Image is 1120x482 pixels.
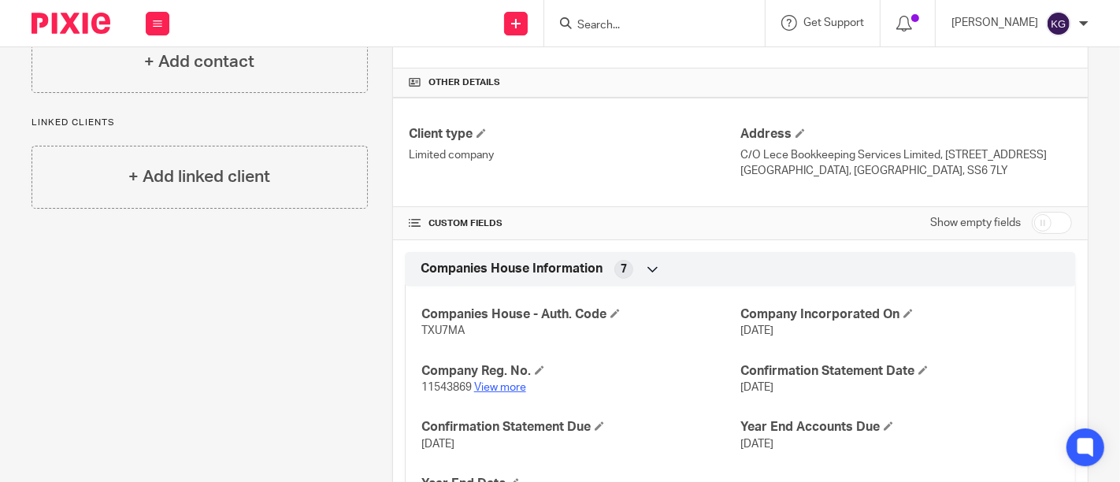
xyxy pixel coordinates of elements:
[144,50,254,74] h4: + Add contact
[740,325,773,336] span: [DATE]
[421,325,465,336] span: TXU7MA
[421,419,740,436] h4: Confirmation Statement Due
[740,363,1059,380] h4: Confirmation Statement Date
[740,306,1059,323] h4: Company Incorporated On
[128,165,270,189] h4: + Add linked client
[740,439,773,450] span: [DATE]
[1046,11,1071,36] img: svg%3E
[409,147,740,163] p: Limited company
[409,126,740,143] h4: Client type
[32,13,110,34] img: Pixie
[421,363,740,380] h4: Company Reg. No.
[803,17,864,28] span: Get Support
[951,15,1038,31] p: [PERSON_NAME]
[740,126,1072,143] h4: Address
[740,147,1072,163] p: C/O Lece Bookkeeping Services Limited, [STREET_ADDRESS]
[421,261,603,277] span: Companies House Information
[421,382,472,393] span: 11543869
[740,163,1072,179] p: [GEOGRAPHIC_DATA], [GEOGRAPHIC_DATA], SS6 7LY
[409,217,740,230] h4: CUSTOM FIELDS
[930,215,1021,231] label: Show empty fields
[740,382,773,393] span: [DATE]
[740,419,1059,436] h4: Year End Accounts Due
[421,306,740,323] h4: Companies House - Auth. Code
[428,76,500,89] span: Other details
[576,19,718,33] input: Search
[421,439,454,450] span: [DATE]
[621,261,627,277] span: 7
[474,382,526,393] a: View more
[32,117,368,129] p: Linked clients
